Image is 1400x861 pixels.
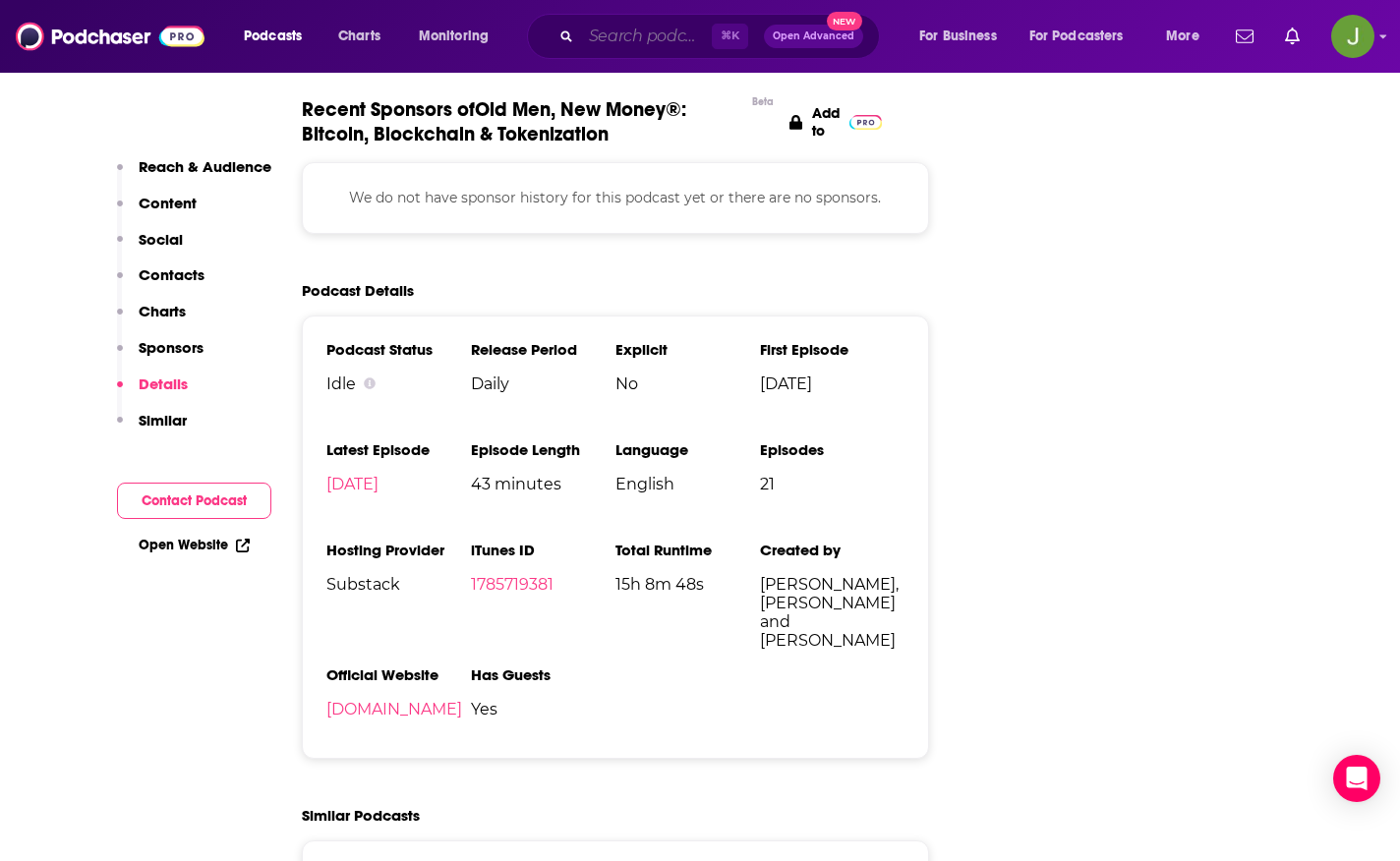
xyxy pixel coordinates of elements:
h3: Episode Length [471,440,615,459]
img: User Profile [1331,15,1374,58]
button: Details [117,374,188,411]
button: Similar [117,411,187,447]
button: Sponsors [117,338,204,374]
input: Search podcasts, credits, & more... [581,21,712,52]
h2: Similar Podcasts [302,806,420,825]
h3: Release Period [471,340,615,359]
span: No [615,374,760,393]
span: ⌘ K [712,24,748,49]
span: [PERSON_NAME], [PERSON_NAME] and [PERSON_NAME] [760,575,904,650]
h3: Explicit [615,340,760,359]
span: Logged in as jon47193 [1331,15,1374,58]
span: Charts [338,23,380,50]
img: Podchaser - Follow, Share and Rate Podcasts [16,18,204,55]
h3: Latest Episode [326,440,471,459]
span: For Podcasters [1029,23,1124,50]
span: Substack [326,575,471,594]
p: Content [139,194,197,212]
p: Social [139,230,183,249]
h3: First Episode [760,340,904,359]
a: Open Website [139,537,250,553]
a: Add to [789,97,882,146]
a: [DATE] [326,475,379,493]
button: open menu [405,21,514,52]
span: Open Advanced [773,31,854,41]
p: Details [139,374,188,393]
span: Yes [471,700,615,718]
button: Charts [117,302,186,338]
h3: Language [615,440,760,459]
h3: Hosting Provider [326,541,471,559]
span: 15h 8m 48s [615,575,760,594]
h3: Podcast Status [326,340,471,359]
button: open menu [1017,21,1152,52]
span: Recent Sponsors of Old Men, New Money®: Bitcoin, Blockchain & Tokenization [302,97,742,146]
div: Idle [326,374,471,393]
p: We do not have sponsor history for this podcast yet or there are no sponsors. [326,187,904,208]
h3: iTunes ID [471,541,615,559]
p: Charts [139,302,186,320]
h3: Total Runtime [615,541,760,559]
h3: Has Guests [471,665,615,684]
button: Open AdvancedNew [764,25,863,48]
span: Daily [471,374,615,393]
button: Show profile menu [1331,15,1374,58]
button: open menu [1152,21,1224,52]
button: Reach & Audience [117,157,271,194]
span: 43 minutes [471,475,615,493]
p: Contacts [139,265,204,284]
a: Show notifications dropdown [1277,20,1308,53]
a: 1785719381 [471,575,554,594]
span: English [615,475,760,493]
div: Open Intercom Messenger [1333,755,1380,802]
span: 21 [760,475,904,493]
span: [DATE] [760,374,904,393]
h3: Created by [760,541,904,559]
h3: Episodes [760,440,904,459]
p: Similar [139,411,187,430]
button: Contact Podcast [117,483,271,519]
button: open menu [230,21,327,52]
p: Reach & Audience [139,157,271,176]
span: New [827,12,862,30]
span: Podcasts [244,23,302,50]
div: Beta [752,95,774,108]
div: Search podcasts, credits, & more... [546,14,899,59]
span: More [1166,23,1199,50]
button: open menu [905,21,1021,52]
a: Show notifications dropdown [1228,20,1261,53]
button: Content [117,194,197,230]
p: Sponsors [139,338,204,357]
img: Pro Logo [849,115,882,130]
a: Charts [325,21,392,52]
span: For Business [919,23,997,50]
button: Contacts [117,265,204,302]
p: Add to [812,104,840,140]
span: Monitoring [419,23,489,50]
h2: Podcast Details [302,281,414,300]
a: [DOMAIN_NAME] [326,700,462,718]
button: Social [117,230,183,266]
h3: Official Website [326,665,471,684]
